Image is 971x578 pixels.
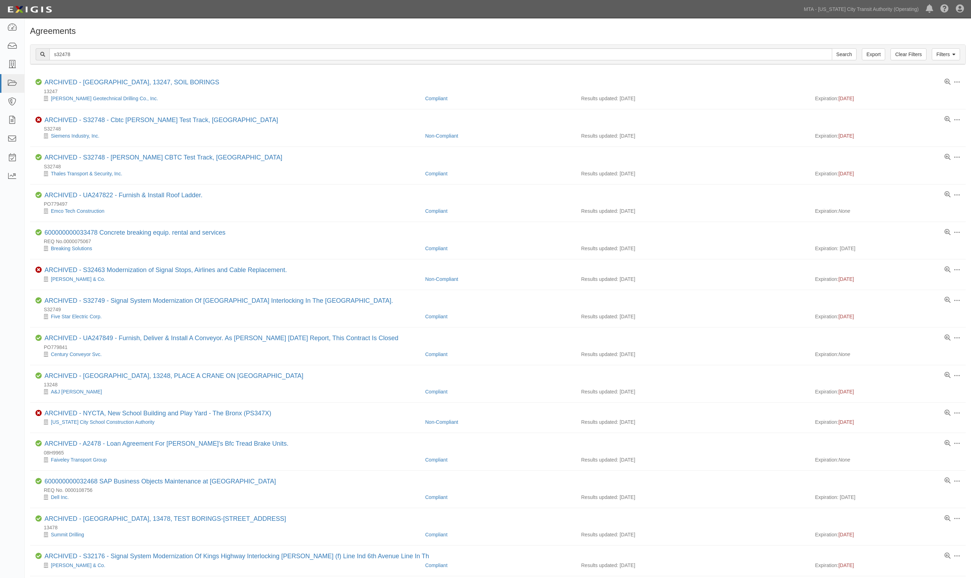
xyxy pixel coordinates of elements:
[51,389,102,395] a: A&J [PERSON_NAME]
[35,276,420,283] div: LK Comstock & Co.
[35,344,966,351] div: PO779841
[51,532,84,537] a: Summit Drilling
[51,246,92,251] a: Breaking Solutions
[945,440,951,447] a: View results summary
[945,478,951,484] a: View results summary
[35,200,966,207] div: PO779497
[35,478,42,484] i: Compliant
[35,553,42,559] i: Compliant
[839,133,854,139] span: [DATE]
[945,116,951,123] a: View results summary
[945,553,951,559] a: View results summary
[35,381,966,388] div: 13248
[945,154,951,161] a: View results summary
[51,133,99,139] a: Siemens Industry, Inc.
[45,192,202,199] a: ARCHIVED - UA247822 - Furnish & Install Roof Ladder.
[35,125,966,132] div: S32748
[35,207,420,215] div: Emco Tech Construction
[425,562,448,568] a: Compliant
[45,410,271,417] a: ARCHIVED - NYCTA, New School Building and Play Yard - The Bronx (PS347X)
[945,410,951,416] a: View results summary
[35,487,966,494] div: REQ No. 0000108756
[45,116,278,124] div: S32748 - Cbtc Culver Test Track, Borough Of Brooklyn
[425,314,448,319] a: Compliant
[581,245,804,252] div: Results updated: [DATE]
[35,297,42,304] i: Compliant
[425,208,448,214] a: Compliant
[35,229,42,236] i: Compliant
[35,388,420,395] div: A&J Cianciulli
[815,388,961,395] div: Expiration:
[45,553,429,560] a: ARCHIVED - S32176 - Signal System Modernization Of Kings Highway Interlocking [PERSON_NAME] (f) L...
[35,373,42,379] i: Compliant
[45,372,303,380] div: NYCTA, 13248, PLACE A CRANE ON 6TH AVE
[890,48,926,60] a: Clear Filters
[815,245,961,252] div: Expiration: [DATE]
[51,171,122,176] a: Thales Transport & Security, Inc.
[800,2,922,16] a: MTA - [US_STATE] City Transit Authority (Operating)
[51,419,155,425] a: [US_STATE] City School Construction Authority
[839,351,850,357] em: None
[839,171,854,176] span: [DATE]
[425,133,458,139] a: Non-Compliant
[35,440,42,447] i: Compliant
[49,48,832,60] input: Search
[425,351,448,357] a: Compliant
[815,313,961,320] div: Expiration:
[581,351,804,358] div: Results updated: [DATE]
[832,48,857,60] input: Search
[815,276,961,283] div: Expiration:
[35,335,42,341] i: Compliant
[51,457,107,463] a: Faiveley Transport Group
[945,335,951,341] a: View results summary
[45,297,393,304] a: ARCHIVED - S32749 - Signal System Modernization Of [GEOGRAPHIC_DATA] Interlocking In The [GEOGRAP...
[862,48,885,60] a: Export
[35,154,42,161] i: Compliant
[45,266,287,273] a: ARCHIVED - S32463 Modernization of Signal Stops, Airlines and Cable Replacement.
[425,171,448,176] a: Compliant
[839,208,850,214] em: None
[51,208,104,214] a: Emco Tech Construction
[581,170,804,177] div: Results updated: [DATE]
[35,313,420,320] div: Five Star Electric Corp.
[35,88,966,95] div: 13247
[945,229,951,236] a: View results summary
[45,79,219,86] div: NYCTA, 13247, SOIL BORINGS
[839,457,850,463] em: None
[581,419,804,426] div: Results updated: [DATE]
[51,96,158,101] a: [PERSON_NAME] Geotechnical Drilling Co., Inc.
[35,410,42,416] i: Non-Compliant
[839,96,854,101] span: [DATE]
[45,154,282,161] a: ARCHIVED - S32748 - [PERSON_NAME] CBTC Test Track, [GEOGRAPHIC_DATA]
[815,562,961,569] div: Expiration:
[425,457,448,463] a: Compliant
[839,562,854,568] span: [DATE]
[815,132,961,139] div: Expiration:
[35,531,420,538] div: Summit Drilling
[839,419,854,425] span: [DATE]
[35,419,420,426] div: New York City School Construction Authority
[815,494,961,501] div: Expiration: [DATE]
[45,553,429,560] div: S32176 - Signal System Modernization Of Kings Highway Interlocking Culver (f) Line Ind 6th Avenue...
[581,132,804,139] div: Results updated: [DATE]
[425,389,448,395] a: Compliant
[839,532,854,537] span: [DATE]
[45,229,225,236] a: 600000000033478 Concrete breaking equip. rental and services
[945,516,951,522] a: View results summary
[581,562,804,569] div: Results updated: [DATE]
[425,419,458,425] a: Non-Compliant
[945,267,951,273] a: View results summary
[581,207,804,215] div: Results updated: [DATE]
[839,314,854,319] span: [DATE]
[35,351,420,358] div: Century Conveyor Svc.
[45,440,289,447] a: ARCHIVED - A2478 - Loan Agreement For [PERSON_NAME]'s Bfc Tread Brake Units.
[35,267,42,273] i: Non-Compliant
[30,26,966,36] h1: Agreements
[35,306,966,313] div: S32749
[815,170,961,177] div: Expiration:
[839,276,854,282] span: [DATE]
[932,48,960,60] a: Filters
[45,192,202,199] div: UA247822 - Furnish & Install Roof Ladder.
[35,524,966,531] div: 13478
[35,562,420,569] div: LK Comstock & Co.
